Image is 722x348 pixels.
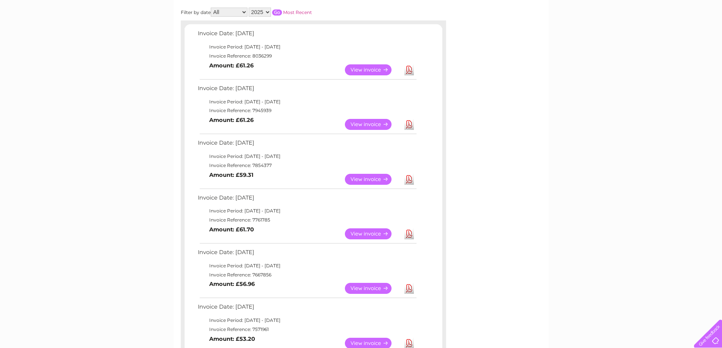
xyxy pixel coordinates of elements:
[196,316,418,325] td: Invoice Period: [DATE] - [DATE]
[404,283,414,294] a: Download
[196,106,418,115] td: Invoice Reference: 7945939
[196,152,418,161] td: Invoice Period: [DATE] - [DATE]
[579,4,631,13] a: 0333 014 3131
[209,62,254,69] b: Amount: £61.26
[209,117,254,123] b: Amount: £61.26
[345,283,401,294] a: View
[345,64,401,75] a: View
[589,32,603,38] a: Water
[404,174,414,185] a: Download
[345,228,401,239] a: View
[209,281,255,287] b: Amount: £56.96
[196,193,418,207] td: Invoice Date: [DATE]
[25,20,64,43] img: logo.png
[196,51,418,61] td: Invoice Reference: 8036299
[196,215,418,225] td: Invoice Reference: 7761785
[629,32,652,38] a: Telecoms
[404,64,414,75] a: Download
[196,83,418,97] td: Invoice Date: [DATE]
[196,138,418,152] td: Invoice Date: [DATE]
[196,42,418,51] td: Invoice Period: [DATE] - [DATE]
[209,172,254,178] b: Amount: £59.31
[209,336,255,342] b: Amount: £53.20
[196,261,418,270] td: Invoice Period: [DATE] - [DATE]
[404,119,414,130] a: Download
[182,4,540,37] div: Clear Business is a trading name of Verastar Limited (registered in [GEOGRAPHIC_DATA] No. 3667643...
[209,226,254,233] b: Amount: £61.70
[181,8,380,17] div: Filter by date
[196,247,418,261] td: Invoice Date: [DATE]
[404,228,414,239] a: Download
[697,32,715,38] a: Log out
[345,174,401,185] a: View
[656,32,667,38] a: Blog
[196,325,418,334] td: Invoice Reference: 7571961
[608,32,624,38] a: Energy
[283,9,312,15] a: Most Recent
[196,270,418,279] td: Invoice Reference: 7667856
[196,28,418,42] td: Invoice Date: [DATE]
[196,206,418,215] td: Invoice Period: [DATE] - [DATE]
[345,119,401,130] a: View
[672,32,690,38] a: Contact
[196,302,418,316] td: Invoice Date: [DATE]
[196,161,418,170] td: Invoice Reference: 7854377
[196,97,418,106] td: Invoice Period: [DATE] - [DATE]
